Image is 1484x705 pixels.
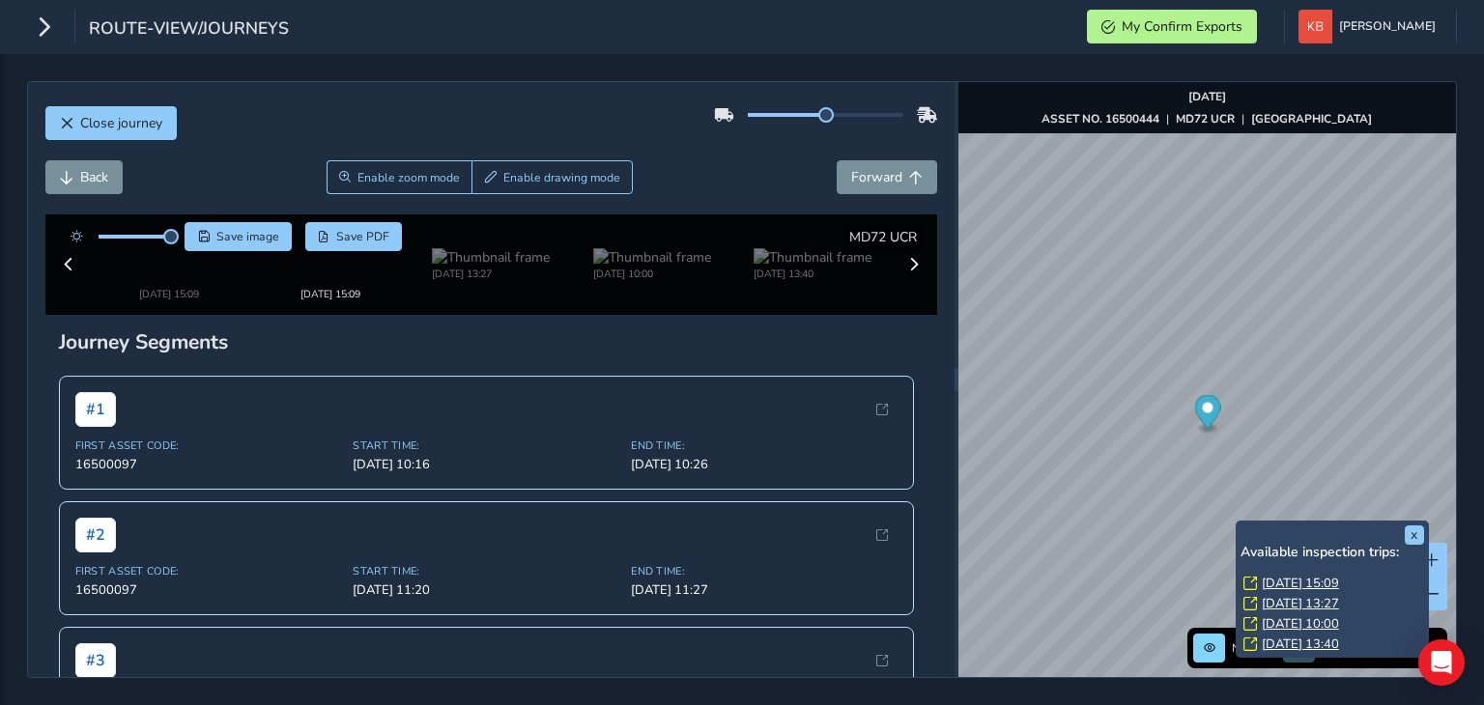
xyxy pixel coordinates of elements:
[631,441,898,459] span: [DATE] 10:26
[80,168,108,186] span: Back
[353,567,619,584] span: [DATE] 11:20
[631,675,898,690] span: End Time:
[1251,111,1372,127] strong: [GEOGRAPHIC_DATA]
[1194,395,1220,435] div: Map marker
[357,170,460,185] span: Enable zoom mode
[75,550,342,564] span: First Asset Code:
[631,550,898,564] span: End Time:
[353,424,619,438] span: Start Time:
[75,675,342,690] span: First Asset Code:
[336,229,389,244] span: Save PDF
[1232,640,1276,656] span: Network
[216,229,279,244] span: Save image
[305,222,403,251] button: PDF
[75,567,342,584] span: 16500097
[1418,639,1465,686] div: Open Intercom Messenger
[1298,10,1332,43] img: diamond-layout
[849,228,917,246] span: MD72 UCR
[1241,545,1424,561] h6: Available inspection trips:
[271,265,389,279] div: [DATE] 15:09
[1262,635,1339,653] a: [DATE] 13:40
[1262,615,1339,633] a: [DATE] 10:00
[185,222,292,251] button: Save
[1339,10,1436,43] span: [PERSON_NAME]
[1262,575,1339,592] a: [DATE] 15:09
[593,265,711,279] div: [DATE] 10:00
[75,424,342,438] span: First Asset Code:
[45,106,177,140] button: Close journey
[75,441,342,459] span: 16500097
[327,160,472,194] button: Zoom
[1176,111,1235,127] strong: MD72 UCR
[271,246,389,265] img: Thumbnail frame
[110,246,228,265] img: Thumbnail frame
[75,378,116,412] span: # 1
[1042,111,1372,127] div: | |
[631,424,898,438] span: End Time:
[432,265,550,279] div: [DATE] 13:27
[754,246,871,265] img: Thumbnail frame
[1087,10,1257,43] button: My Confirm Exports
[1298,10,1442,43] button: [PERSON_NAME]
[75,629,116,663] span: # 3
[45,160,123,194] button: Back
[1262,595,1339,612] a: [DATE] 13:27
[353,675,619,690] span: Start Time:
[89,16,289,43] span: route-view/journeys
[1122,17,1242,36] span: My Confirm Exports
[80,114,162,132] span: Close journey
[432,246,550,265] img: Thumbnail frame
[851,168,902,186] span: Forward
[837,160,937,194] button: Forward
[503,170,620,185] span: Enable drawing mode
[631,567,898,584] span: [DATE] 11:27
[471,160,633,194] button: Draw
[754,265,871,279] div: [DATE] 13:40
[1042,111,1159,127] strong: ASSET NO. 16500444
[353,550,619,564] span: Start Time:
[59,314,925,341] div: Journey Segments
[110,265,228,279] div: [DATE] 15:09
[593,246,711,265] img: Thumbnail frame
[1405,525,1424,545] button: x
[75,503,116,538] span: # 2
[353,441,619,459] span: [DATE] 10:16
[1188,89,1226,104] strong: [DATE]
